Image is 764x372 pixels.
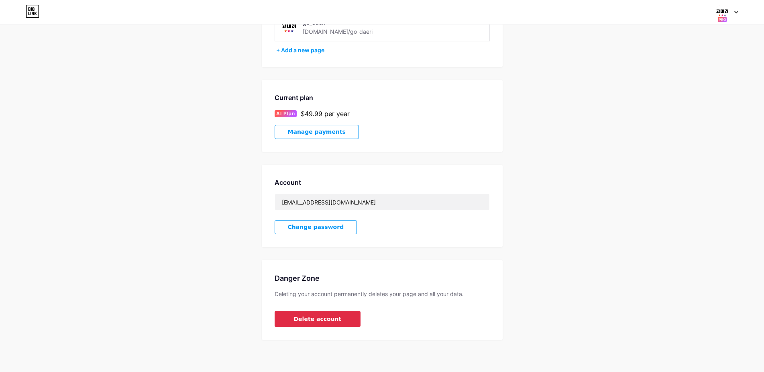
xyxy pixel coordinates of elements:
[276,110,295,117] span: AI Plan
[275,178,490,187] div: Account
[294,315,342,323] span: Delete account
[275,93,490,102] div: Current plan
[275,273,490,284] div: Danger Zone
[275,194,489,210] input: Email
[301,109,350,119] div: $49.99 per year
[288,129,346,135] span: Manage payments
[280,18,298,36] img: go_daeri
[303,27,373,36] div: [DOMAIN_NAME]/go_daeri
[275,125,359,139] button: Manage payments
[275,220,357,234] button: Change password
[715,4,730,20] img: go_daeri
[276,46,490,54] div: + Add a new page
[275,311,361,327] button: Delete account
[288,224,344,231] span: Change password
[275,290,490,298] div: Deleting your account permanently deletes your page and all your data.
